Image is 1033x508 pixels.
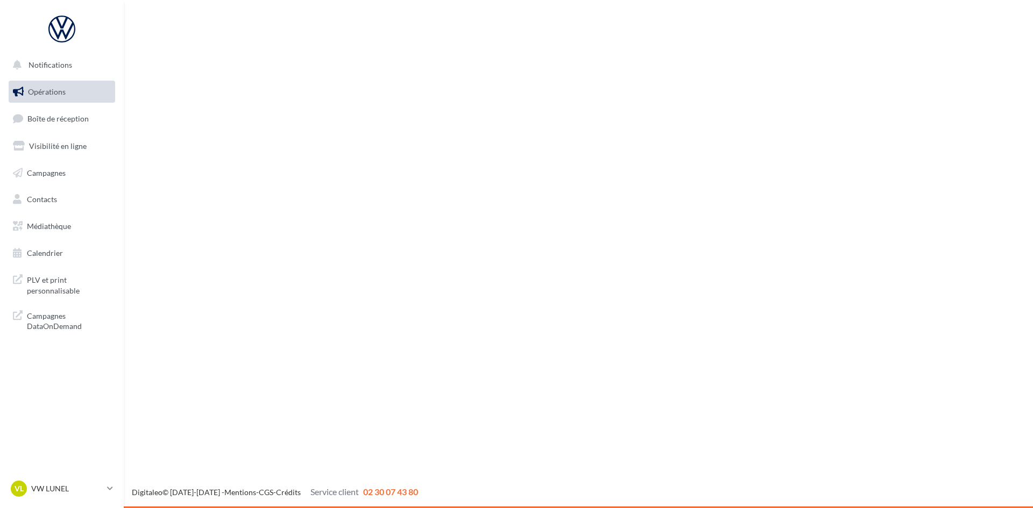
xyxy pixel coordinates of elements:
span: Contacts [27,195,57,204]
a: PLV et print personnalisable [6,268,117,300]
a: Digitaleo [132,488,162,497]
span: Service client [310,486,359,497]
a: Opérations [6,81,117,103]
a: Visibilité en ligne [6,135,117,158]
span: VL [15,483,24,494]
a: Mentions [224,488,256,497]
span: Opérations [28,87,66,96]
button: Notifications [6,54,113,76]
a: Médiathèque [6,215,117,238]
a: Boîte de réception [6,107,117,130]
a: Calendrier [6,242,117,264]
a: Contacts [6,188,117,211]
a: CGS [259,488,273,497]
a: Campagnes [6,162,117,184]
span: 02 30 07 43 80 [363,486,418,497]
span: PLV et print personnalisable [27,273,111,296]
span: Médiathèque [27,221,71,231]
span: Campagnes [27,168,66,177]
span: Visibilité en ligne [29,141,87,151]
a: VL VW LUNEL [9,478,115,499]
a: Campagnes DataOnDemand [6,304,117,336]
a: Crédits [276,488,301,497]
span: © [DATE]-[DATE] - - - [132,488,418,497]
span: Boîte de réception [27,114,89,123]
span: Notifications [29,60,72,69]
span: Calendrier [27,248,63,257]
span: Campagnes DataOnDemand [27,309,111,332]
p: VW LUNEL [31,483,103,494]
